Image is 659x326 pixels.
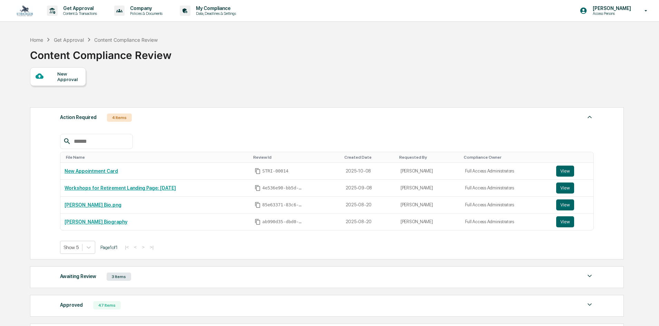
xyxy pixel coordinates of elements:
[58,11,100,16] p: Content & Transactions
[125,6,166,11] p: Company
[255,202,261,208] span: Copy Id
[586,272,594,280] img: caret
[65,202,121,208] a: [PERSON_NAME] Bio.png
[556,182,574,194] button: View
[255,185,261,191] span: Copy Id
[342,214,396,230] td: 2025-08-20
[190,6,239,11] p: My Compliance
[60,272,96,281] div: Awaiting Review
[587,6,635,11] p: [PERSON_NAME]
[461,180,552,197] td: Full Access Administrators
[637,303,656,322] iframe: Open customer support
[558,155,591,160] div: Toggle SortBy
[396,214,461,230] td: [PERSON_NAME]
[461,214,552,230] td: Full Access Administrators
[586,113,594,121] img: caret
[57,71,80,82] div: New Approval
[399,155,458,160] div: Toggle SortBy
[125,11,166,16] p: Policies & Documents
[190,11,239,16] p: Data, Deadlines & Settings
[396,180,461,197] td: [PERSON_NAME]
[587,11,635,16] p: Access Persons
[342,197,396,214] td: 2025-08-20
[17,5,33,16] img: logo
[60,113,97,122] div: Action Required
[556,199,574,210] button: View
[100,245,118,250] span: Page 1 of 1
[396,197,461,214] td: [PERSON_NAME]
[342,180,396,197] td: 2025-09-08
[253,155,339,160] div: Toggle SortBy
[54,37,84,43] div: Get Approval
[262,168,288,174] span: STRI-00014
[140,244,147,250] button: >
[30,43,171,61] div: Content Compliance Review
[461,197,552,214] td: Full Access Administrators
[556,216,590,227] a: View
[123,244,131,250] button: |<
[556,166,574,177] button: View
[65,219,127,225] a: [PERSON_NAME] Biography
[255,168,261,174] span: Copy Id
[556,216,574,227] button: View
[93,301,121,309] div: 47 Items
[66,155,248,160] div: Toggle SortBy
[396,163,461,180] td: [PERSON_NAME]
[464,155,549,160] div: Toggle SortBy
[586,300,594,309] img: caret
[344,155,394,160] div: Toggle SortBy
[58,6,100,11] p: Get Approval
[94,37,158,43] div: Content Compliance Review
[556,166,590,177] a: View
[556,182,590,194] a: View
[556,199,590,210] a: View
[262,202,304,208] span: 85e63371-83c6-493e-b577-d24574219749
[255,219,261,225] span: Copy Id
[262,219,304,225] span: ab990d35-dbd0-4899-8783-2fa5b8b170ae
[132,244,139,250] button: <
[262,185,304,191] span: 4e536e90-bb5d-4f80-ac58-ab76883e4e54
[107,113,132,122] div: 4 Items
[65,168,118,174] a: New Appointment Card
[107,273,131,281] div: 3 Items
[148,244,156,250] button: >|
[65,185,176,191] a: Workshops for Retirement Landing Page: [DATE]
[342,163,396,180] td: 2025-10-08
[461,163,552,180] td: Full Access Administrators
[30,37,43,43] div: Home
[60,300,83,309] div: Approved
